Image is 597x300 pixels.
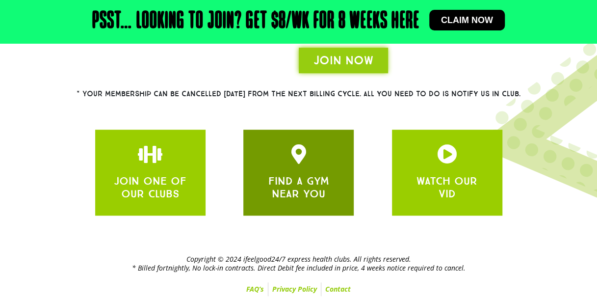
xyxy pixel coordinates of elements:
[299,48,388,73] a: JOIN NOW
[441,16,493,25] span: Claim now
[321,282,355,296] a: Contact
[289,144,309,164] a: JOIN ONE OF OUR CLUBS
[242,282,268,296] a: FAQ’s
[416,174,477,200] a: WATCH OUR VID
[114,174,186,200] a: JOIN ONE OF OUR CLUBS
[5,255,592,273] h2: Copyright © 2024 ifeelgood24/7 express health clubs. All rights reserved. * Billed fortnightly, N...
[313,53,373,68] span: JOIN NOW
[268,174,329,200] a: FIND A GYM NEAR YOU
[140,144,160,164] a: JOIN ONE OF OUR CLUBS
[429,10,505,30] a: Claim now
[41,90,556,98] h2: * Your membership can be cancelled [DATE] from the next billing cycle. All you need to do is noti...
[5,282,592,296] nav: Menu
[92,10,419,33] h2: Psst… Looking to join? Get $8/wk for 8 weeks here
[268,282,321,296] a: Privacy Policy
[437,144,457,164] a: JOIN ONE OF OUR CLUBS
